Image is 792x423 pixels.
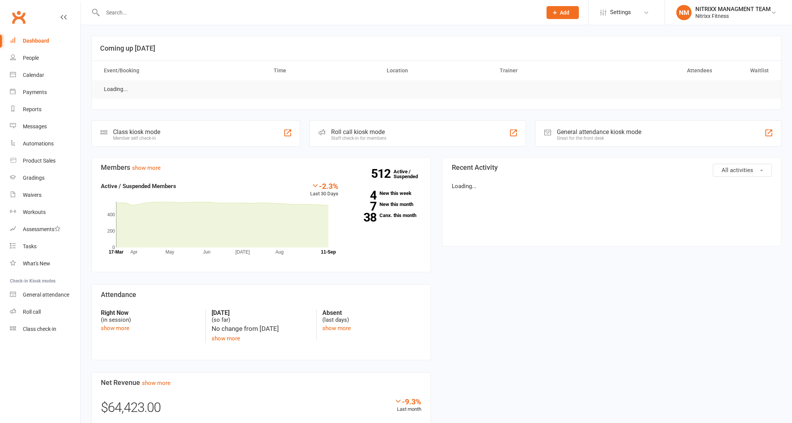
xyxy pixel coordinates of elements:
[310,182,338,198] div: Last 30 Days
[10,118,80,135] a: Messages
[267,61,380,80] th: Time
[713,164,772,177] button: All activities
[10,303,80,321] a: Roll call
[350,212,376,223] strong: 38
[676,5,692,20] div: NM
[101,309,200,316] strong: Right Now
[322,309,421,316] strong: Absent
[310,182,338,190] div: -2.3%
[23,140,54,147] div: Automations
[10,32,80,49] a: Dashboard
[331,128,386,136] div: Roll call kiosk mode
[10,49,80,67] a: People
[10,101,80,118] a: Reports
[101,164,421,171] h3: Members
[557,136,641,141] div: Great for the front desk
[23,72,44,78] div: Calendar
[10,255,80,272] a: What's New
[10,321,80,338] a: Class kiosk mode
[394,397,421,413] div: Last month
[10,221,80,238] a: Assessments
[23,89,47,95] div: Payments
[23,226,61,232] div: Assessments
[722,167,753,174] span: All activities
[101,291,421,298] h3: Attendance
[132,164,161,171] a: show more
[371,168,394,179] strong: 512
[10,135,80,152] a: Automations
[212,309,310,324] div: (so far)
[695,13,771,19] div: Nitrixx Fitness
[100,7,537,18] input: Search...
[350,202,421,207] a: 7New this month
[9,8,28,27] a: Clubworx
[113,128,160,136] div: Class kiosk mode
[452,164,772,171] h3: Recent Activity
[23,192,41,198] div: Waivers
[350,213,421,218] a: 38Canx. this month
[380,61,493,80] th: Location
[23,123,47,129] div: Messages
[101,397,421,422] div: $64,423.00
[557,128,641,136] div: General attendance kiosk mode
[101,325,129,332] a: show more
[394,397,421,405] div: -9.3%
[23,309,41,315] div: Roll call
[212,324,310,334] div: No change from [DATE]
[493,61,606,80] th: Trainer
[610,4,631,21] span: Settings
[101,379,421,386] h3: Net Revenue
[23,243,37,249] div: Tasks
[23,38,49,44] div: Dashboard
[10,286,80,303] a: General attendance kiosk mode
[322,309,421,324] div: (last days)
[23,175,45,181] div: Gradings
[10,67,80,84] a: Calendar
[23,326,56,332] div: Class check-in
[10,84,80,101] a: Payments
[10,152,80,169] a: Product Sales
[452,182,772,191] p: Loading...
[23,158,56,164] div: Product Sales
[606,61,719,80] th: Attendees
[10,204,80,221] a: Workouts
[23,209,46,215] div: Workouts
[97,61,267,80] th: Event/Booking
[142,380,171,386] a: show more
[560,10,569,16] span: Add
[101,183,176,190] strong: Active / Suspended Members
[547,6,579,19] button: Add
[23,260,50,267] div: What's New
[350,191,421,196] a: 4New this week
[113,136,160,141] div: Member self check-in
[719,61,776,80] th: Waitlist
[350,201,376,212] strong: 7
[97,80,135,98] td: Loading...
[350,190,376,201] strong: 4
[23,55,39,61] div: People
[101,309,200,324] div: (in session)
[212,309,310,316] strong: [DATE]
[394,163,427,185] a: 512Active / Suspended
[10,238,80,255] a: Tasks
[695,6,771,13] div: NITRIXX MANAGMENT TEAM
[10,187,80,204] a: Waivers
[100,45,773,52] h3: Coming up [DATE]
[212,335,240,342] a: show more
[23,106,41,112] div: Reports
[322,325,351,332] a: show more
[23,292,69,298] div: General attendance
[10,169,80,187] a: Gradings
[331,136,386,141] div: Staff check-in for members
